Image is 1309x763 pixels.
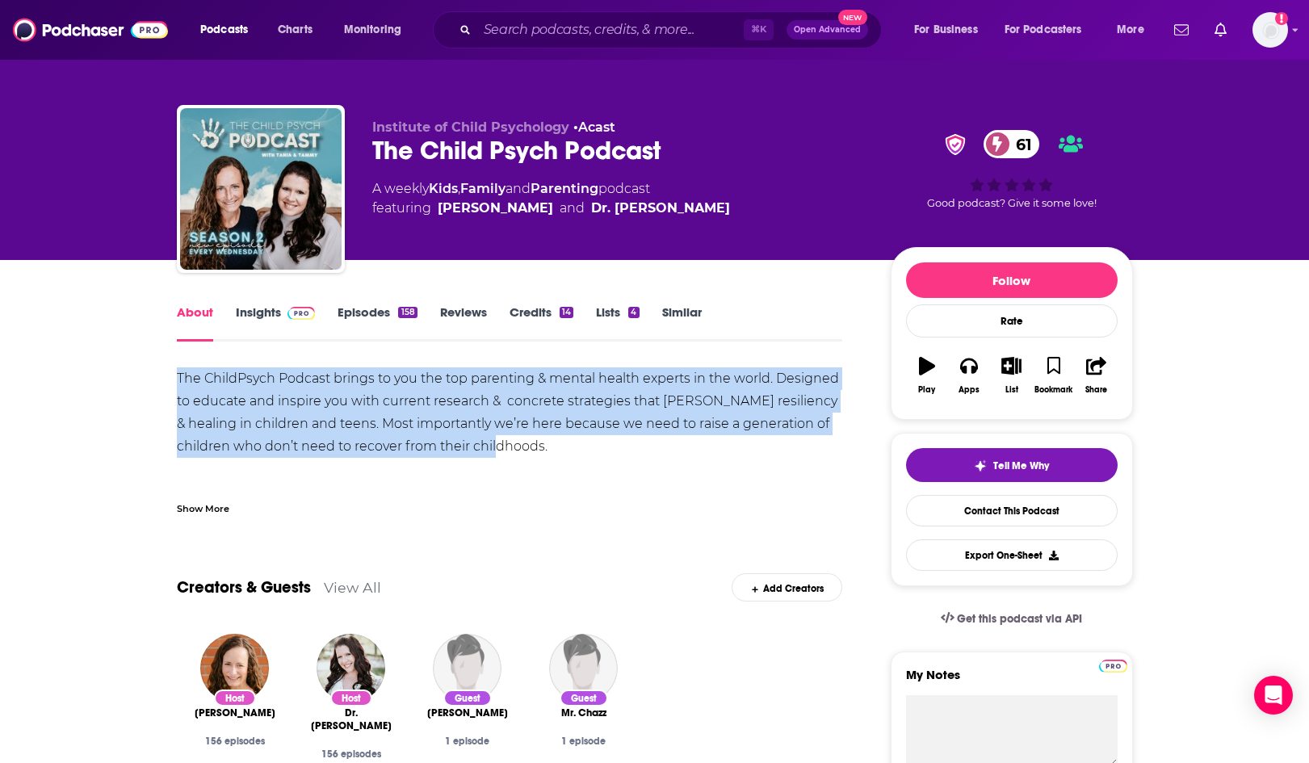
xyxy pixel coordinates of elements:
[177,577,311,597] a: Creators & Guests
[180,108,342,270] img: The Child Psych Podcast
[440,304,487,342] a: Reviews
[177,304,213,342] a: About
[338,304,417,342] a: Episodes158
[433,634,501,702] a: Patty Wipfler
[1034,385,1072,395] div: Bookmark
[438,199,553,218] a: Dr. Tania Johnson
[306,706,396,732] span: Dr. [PERSON_NAME]
[458,181,460,196] span: ,
[372,199,730,218] span: featuring
[628,307,639,318] div: 4
[287,307,316,320] img: Podchaser Pro
[190,736,280,747] div: 156 episodes
[906,495,1118,526] a: Contact This Podcast
[333,17,422,43] button: open menu
[1117,19,1144,41] span: More
[940,134,971,155] img: verified Badge
[578,119,615,135] a: Acast
[591,199,730,218] a: Dr. Tammy Schamuhn
[794,26,861,34] span: Open Advanced
[984,130,1040,158] a: 61
[957,612,1082,626] span: Get this podcast via API
[372,119,569,135] span: Institute of Child Psychology
[214,690,256,706] div: Host
[317,634,385,702] img: Dr. Tammy Schamuhn
[510,304,573,342] a: Credits14
[278,19,313,41] span: Charts
[974,459,987,472] img: tell me why sparkle
[1099,660,1127,673] img: Podchaser Pro
[990,346,1032,405] button: List
[948,346,990,405] button: Apps
[13,15,168,45] img: Podchaser - Follow, Share and Rate Podcasts
[1254,676,1293,715] div: Open Intercom Messenger
[1085,385,1107,395] div: Share
[918,385,935,395] div: Play
[573,119,615,135] span: •
[531,181,598,196] a: Parenting
[177,367,843,503] div: The ChildPsych Podcast brings to you the top parenting & mental health experts in the world. Desi...
[427,706,508,719] span: [PERSON_NAME]
[662,304,702,342] a: Similar
[1208,16,1233,44] a: Show notifications dropdown
[561,706,606,719] a: Mr. Chazz
[1033,346,1075,405] button: Bookmark
[560,307,573,318] div: 14
[200,19,248,41] span: Podcasts
[460,181,506,196] a: Family
[448,11,897,48] div: Search podcasts, credits, & more...
[906,539,1118,571] button: Export One-Sheet
[236,304,316,342] a: InsightsPodchaser Pro
[993,459,1049,472] span: Tell Me Why
[914,19,978,41] span: For Business
[732,573,842,602] div: Add Creators
[560,199,585,218] span: and
[1252,12,1288,48] span: Logged in as sarahhallprinc
[744,19,774,40] span: ⌘ K
[891,119,1133,220] div: verified Badge61Good podcast? Give it some love!
[549,634,618,702] img: Mr. Chazz
[787,20,868,40] button: Open AdvancedNew
[1275,12,1288,25] svg: Add a profile image
[306,748,396,760] div: 156 episodes
[1099,657,1127,673] a: Pro website
[959,385,980,395] div: Apps
[838,10,867,25] span: New
[372,179,730,218] div: A weekly podcast
[200,634,269,702] img: Dr. Tania Johnson
[1005,385,1018,395] div: List
[429,181,458,196] a: Kids
[506,181,531,196] span: and
[906,262,1118,298] button: Follow
[928,599,1096,639] a: Get this podcast via API
[324,579,381,596] a: View All
[539,736,629,747] div: 1 episode
[906,448,1118,482] button: tell me why sparkleTell Me Why
[1252,12,1288,48] button: Show profile menu
[1005,19,1082,41] span: For Podcasters
[927,197,1097,209] span: Good podcast? Give it some love!
[195,706,275,719] span: [PERSON_NAME]
[1252,12,1288,48] img: User Profile
[330,690,372,706] div: Host
[189,17,269,43] button: open menu
[903,17,998,43] button: open menu
[906,304,1118,337] div: Rate
[398,307,417,318] div: 158
[1106,17,1164,43] button: open menu
[596,304,639,342] a: Lists4
[267,17,322,43] a: Charts
[195,706,275,719] a: Dr. Tania Johnson
[477,17,744,43] input: Search podcasts, credits, & more...
[427,706,508,719] a: Patty Wipfler
[1075,346,1117,405] button: Share
[443,690,492,706] div: Guest
[1168,16,1195,44] a: Show notifications dropdown
[906,346,948,405] button: Play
